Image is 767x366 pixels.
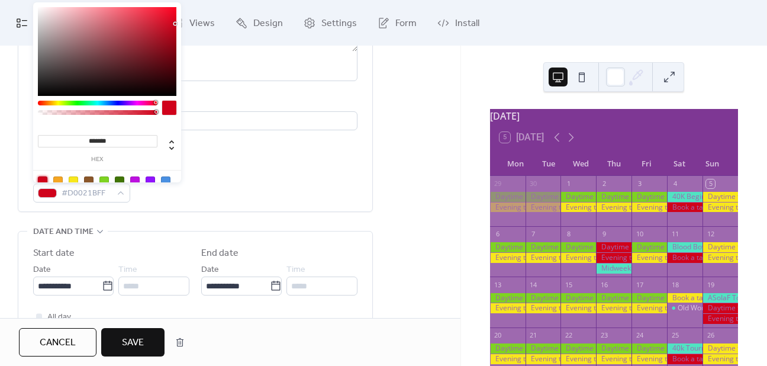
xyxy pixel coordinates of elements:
button: Save [101,328,165,357]
div: Old World Tournament [678,303,753,313]
div: [DATE] [490,109,738,123]
div: Evening table [526,203,561,213]
div: Evening table [596,303,631,313]
label: hex [38,156,157,163]
div: Old World Tournament [667,303,702,313]
div: Daytime table [702,343,738,354]
div: Evening table [560,354,596,364]
span: Save [122,336,144,350]
div: 10 [635,230,644,239]
div: Evening table [596,203,631,213]
div: ASoIaF Tournament [702,293,738,303]
div: Daytime table [631,293,667,303]
div: Daytime table [490,293,526,303]
div: Daytime table [560,293,596,303]
div: Daytime table [560,343,596,354]
div: 4 [671,179,679,188]
div: #417505 [115,176,124,186]
div: 11 [671,230,679,239]
div: Start date [33,246,75,261]
div: 22 [564,331,573,340]
div: Evening table [560,303,596,313]
div: #F8E71C [69,176,78,186]
div: Evening table [526,303,561,313]
div: Daytime table [560,192,596,202]
div: Book a table [667,203,702,213]
div: 3 [635,179,644,188]
div: #D0021B [38,176,47,186]
div: 21 [529,331,538,340]
div: Evening table [631,303,667,313]
div: 15 [564,280,573,289]
div: Evening table [702,314,738,324]
div: Evening table [490,253,526,263]
div: Thu [598,152,630,176]
a: Views [163,5,224,41]
span: Install [455,14,479,33]
div: Evening table [526,253,561,263]
span: Cancel [40,336,76,350]
div: Daytime table [596,293,631,303]
div: Evening table [526,354,561,364]
div: Evening table [490,203,526,213]
div: Evening table [631,354,667,364]
div: 1 [564,179,573,188]
div: Sat [663,152,695,176]
div: Daytime table [526,343,561,354]
div: #4A90E2 [161,176,170,186]
div: #8B572A [84,176,94,186]
span: Date [33,263,51,277]
a: Cancel [19,328,96,357]
div: Wed [565,152,597,176]
div: 13 [494,280,502,289]
span: Time [118,263,137,277]
span: Time [286,263,305,277]
div: 5 [706,179,715,188]
div: Mon [499,152,532,176]
div: Daytime table [560,242,596,252]
a: My Events [7,5,85,41]
a: Settings [295,5,366,41]
div: Tue [532,152,565,176]
div: Evening table [631,253,667,263]
div: Evening table [490,354,526,364]
div: Evening table [596,354,631,364]
div: Evening table [560,203,596,213]
div: Daytime table [702,192,738,202]
div: 40k Tournament [667,343,702,354]
div: 16 [600,280,608,289]
div: 23 [600,331,608,340]
div: 29 [494,179,502,188]
div: Daytime table [596,242,631,252]
div: Daytime table [490,242,526,252]
span: Form [395,14,417,33]
div: #9013FE [146,176,155,186]
div: Fri [630,152,663,176]
div: 26 [706,331,715,340]
div: #BD10E0 [130,176,140,186]
div: Daytime table [490,343,526,354]
div: 19 [706,280,715,289]
div: 25 [671,331,679,340]
div: 18 [671,280,679,289]
div: Daytime table [702,303,738,313]
div: 40K Beginners Tournament [667,192,702,202]
div: 7 [529,230,538,239]
div: 9 [600,230,608,239]
span: Settings [321,14,357,33]
div: Evening table [490,303,526,313]
div: End date [201,246,239,261]
div: Daytime table [702,242,738,252]
div: Midweek Masters [596,264,631,274]
div: Book a table [667,354,702,364]
span: Date and time [33,225,94,239]
div: Book a table [667,293,702,303]
div: Daytime table [526,242,561,252]
span: Views [189,14,215,33]
div: Daytime table [490,192,526,202]
div: 24 [635,331,644,340]
div: Daytime table [631,242,667,252]
div: #7ED321 [99,176,109,186]
div: Daytime table [596,343,631,354]
div: Daytime table [596,192,631,202]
